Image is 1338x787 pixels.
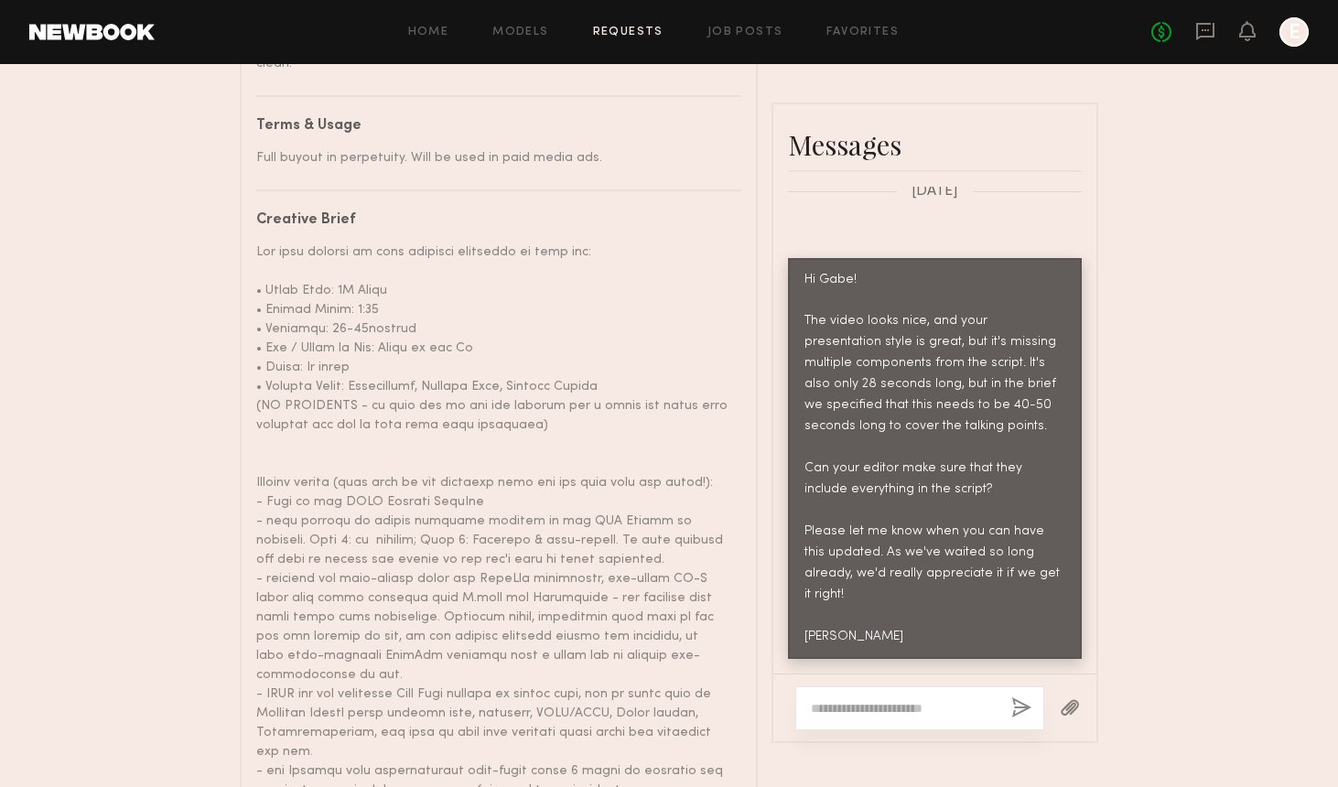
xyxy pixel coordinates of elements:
div: Terms & Usage [256,119,728,134]
div: Domain: [DOMAIN_NAME] [48,48,201,62]
a: Models [492,27,548,38]
img: website_grey.svg [29,48,44,62]
div: Creative Brief [256,213,728,228]
a: Home [408,27,449,38]
a: E [1279,17,1309,47]
img: logo_orange.svg [29,29,44,44]
span: [DATE] [912,184,958,199]
div: Full buyout in perpetuity. Will be used in paid media ads. [256,148,728,167]
a: Job Posts [707,27,783,38]
a: Requests [593,27,664,38]
div: Messages [788,126,1082,163]
div: Keywords by Traffic [202,108,308,120]
div: v 4.0.25 [51,29,90,44]
img: tab_domain_overview_orange.svg [49,106,64,121]
div: Domain Overview [70,108,164,120]
div: Hi Gabe! The video looks nice, and your presentation style is great, but it's missing multiple co... [804,270,1065,648]
img: tab_keywords_by_traffic_grey.svg [182,106,197,121]
a: Favorites [826,27,899,38]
